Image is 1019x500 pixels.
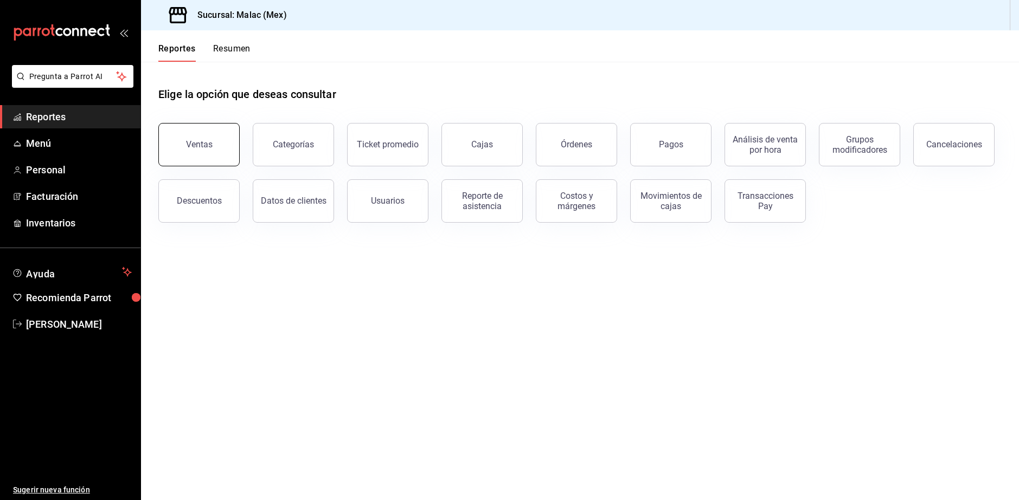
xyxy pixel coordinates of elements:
[273,139,314,150] div: Categorías
[261,196,326,206] div: Datos de clientes
[253,123,334,166] button: Categorías
[357,139,419,150] div: Ticket promedio
[8,79,133,90] a: Pregunta a Parrot AI
[26,265,118,278] span: Ayuda
[659,139,683,150] div: Pagos
[913,123,995,166] button: Cancelaciones
[12,65,133,88] button: Pregunta a Parrot AI
[561,139,592,150] div: Órdenes
[536,123,617,166] button: Órdenes
[253,179,334,223] button: Datos de clientes
[158,123,240,166] button: Ventas
[158,179,240,223] button: Descuentos
[819,123,900,166] button: Grupos modificadores
[213,43,251,62] button: Resumen
[26,189,132,204] span: Facturación
[826,134,893,155] div: Grupos modificadores
[186,139,213,150] div: Ventas
[119,28,128,37] button: open_drawer_menu
[926,139,982,150] div: Cancelaciones
[536,179,617,223] button: Costos y márgenes
[29,71,117,82] span: Pregunta a Parrot AI
[347,179,428,223] button: Usuarios
[26,290,132,305] span: Recomienda Parrot
[543,191,610,211] div: Costos y márgenes
[158,43,196,62] button: Reportes
[637,191,704,211] div: Movimientos de cajas
[441,123,523,166] button: Cajas
[26,163,132,177] span: Personal
[26,136,132,151] span: Menú
[13,484,132,496] span: Sugerir nueva función
[630,123,712,166] button: Pagos
[732,134,799,155] div: Análisis de venta por hora
[189,9,287,22] h3: Sucursal: Malac (Mex)
[26,216,132,230] span: Inventarios
[26,317,132,332] span: [PERSON_NAME]
[630,179,712,223] button: Movimientos de cajas
[471,139,493,150] div: Cajas
[725,179,806,223] button: Transacciones Pay
[158,86,336,102] h1: Elige la opción que deseas consultar
[732,191,799,211] div: Transacciones Pay
[725,123,806,166] button: Análisis de venta por hora
[347,123,428,166] button: Ticket promedio
[441,179,523,223] button: Reporte de asistencia
[26,109,132,124] span: Reportes
[448,191,516,211] div: Reporte de asistencia
[158,43,251,62] div: navigation tabs
[177,196,222,206] div: Descuentos
[371,196,405,206] div: Usuarios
